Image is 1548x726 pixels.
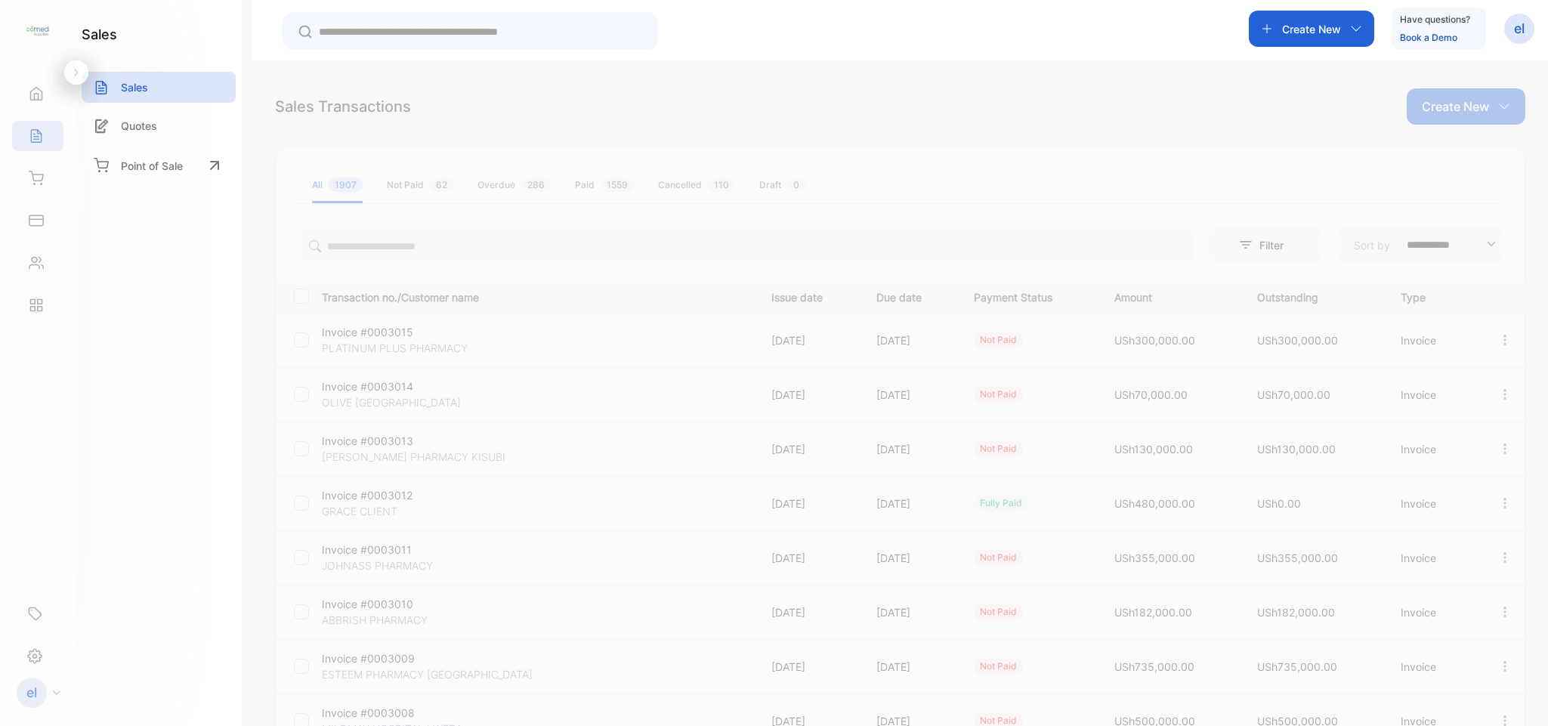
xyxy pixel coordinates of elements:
[322,503,465,519] p: GRACE CLIENT
[771,604,846,620] p: [DATE]
[876,604,943,620] p: [DATE]
[322,340,468,356] p: PLATINUM PLUS PHARMACY
[322,705,465,721] p: Invoice #0003008
[974,386,1023,403] div: not paid
[876,659,943,675] p: [DATE]
[1504,11,1534,47] button: el
[1114,286,1226,305] p: Amount
[322,324,465,340] p: Invoice #0003015
[771,387,846,403] p: [DATE]
[322,612,465,628] p: ABBRISH PHARMACY
[876,387,943,403] p: [DATE]
[121,79,148,95] p: Sales
[974,332,1023,348] div: not paid
[1114,606,1192,619] span: USh182,000.00
[759,178,805,192] div: Draft
[121,118,157,134] p: Quotes
[322,542,465,558] p: Invoice #0003011
[1401,286,1466,305] p: Type
[1400,12,1470,27] p: Have questions?
[974,658,1023,675] div: not paid
[1257,286,1369,305] p: Outstanding
[312,178,363,192] div: All
[1400,32,1457,43] a: Book a Demo
[771,332,846,348] p: [DATE]
[477,178,551,192] div: Overdue
[658,178,735,192] div: Cancelled
[876,550,943,566] p: [DATE]
[974,286,1083,305] p: Payment Status
[322,394,465,410] p: OLIVE [GEOGRAPHIC_DATA]
[876,332,943,348] p: [DATE]
[974,549,1023,566] div: not paid
[1114,551,1195,564] span: USh355,000.00
[430,178,453,192] span: 62
[771,496,846,511] p: [DATE]
[322,433,465,449] p: Invoice #0003013
[708,178,735,192] span: 110
[1257,551,1338,564] span: USh355,000.00
[322,487,465,503] p: Invoice #0003012
[974,495,1028,511] div: fully paid
[1401,332,1466,348] p: Invoice
[322,286,752,305] p: Transaction no./Customer name
[876,286,943,305] p: Due date
[974,604,1023,620] div: not paid
[1514,19,1525,39] p: el
[974,440,1023,457] div: not paid
[1114,443,1193,456] span: USh130,000.00
[1401,550,1466,566] p: Invoice
[771,550,846,566] p: [DATE]
[322,449,505,465] p: [PERSON_NAME] PHARMACY KISUBI
[876,496,943,511] p: [DATE]
[275,95,411,118] div: Sales Transactions
[82,110,236,141] a: Quotes
[329,178,363,192] span: 1907
[771,441,846,457] p: [DATE]
[1401,659,1466,675] p: Invoice
[82,72,236,103] a: Sales
[1257,334,1338,347] span: USh300,000.00
[1485,663,1548,726] iframe: LiveChat chat widget
[575,178,634,192] div: Paid
[322,666,533,682] p: ESTEEM PHARMACY [GEOGRAPHIC_DATA]
[1114,388,1188,401] span: USh70,000.00
[1354,237,1390,253] p: Sort by
[82,24,117,45] h1: sales
[322,378,465,394] p: Invoice #0003014
[1257,497,1301,510] span: USh0.00
[1114,334,1195,347] span: USh300,000.00
[876,441,943,457] p: [DATE]
[1422,97,1489,116] p: Create New
[322,650,465,666] p: Invoice #0003009
[1114,660,1194,673] span: USh735,000.00
[771,286,846,305] p: Issue date
[1401,604,1466,620] p: Invoice
[1257,660,1337,673] span: USh735,000.00
[1114,497,1195,510] span: USh480,000.00
[601,178,634,192] span: 1559
[771,659,846,675] p: [DATE]
[387,178,453,192] div: Not Paid
[521,178,551,192] span: 286
[82,149,236,182] a: Point of Sale
[787,178,805,192] span: 0
[1401,387,1466,403] p: Invoice
[1282,21,1341,37] p: Create New
[121,158,183,174] p: Point of Sale
[322,596,465,612] p: Invoice #0003010
[1257,443,1336,456] span: USh130,000.00
[1337,227,1503,263] button: Sort by
[1249,11,1374,47] button: Create New
[26,683,37,703] p: el
[1407,88,1525,125] button: Create New
[26,20,49,42] img: logo
[322,558,465,573] p: JOHNASS PHARMACY
[1257,388,1330,401] span: USh70,000.00
[1401,441,1466,457] p: Invoice
[1401,496,1466,511] p: Invoice
[1257,606,1335,619] span: USh182,000.00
